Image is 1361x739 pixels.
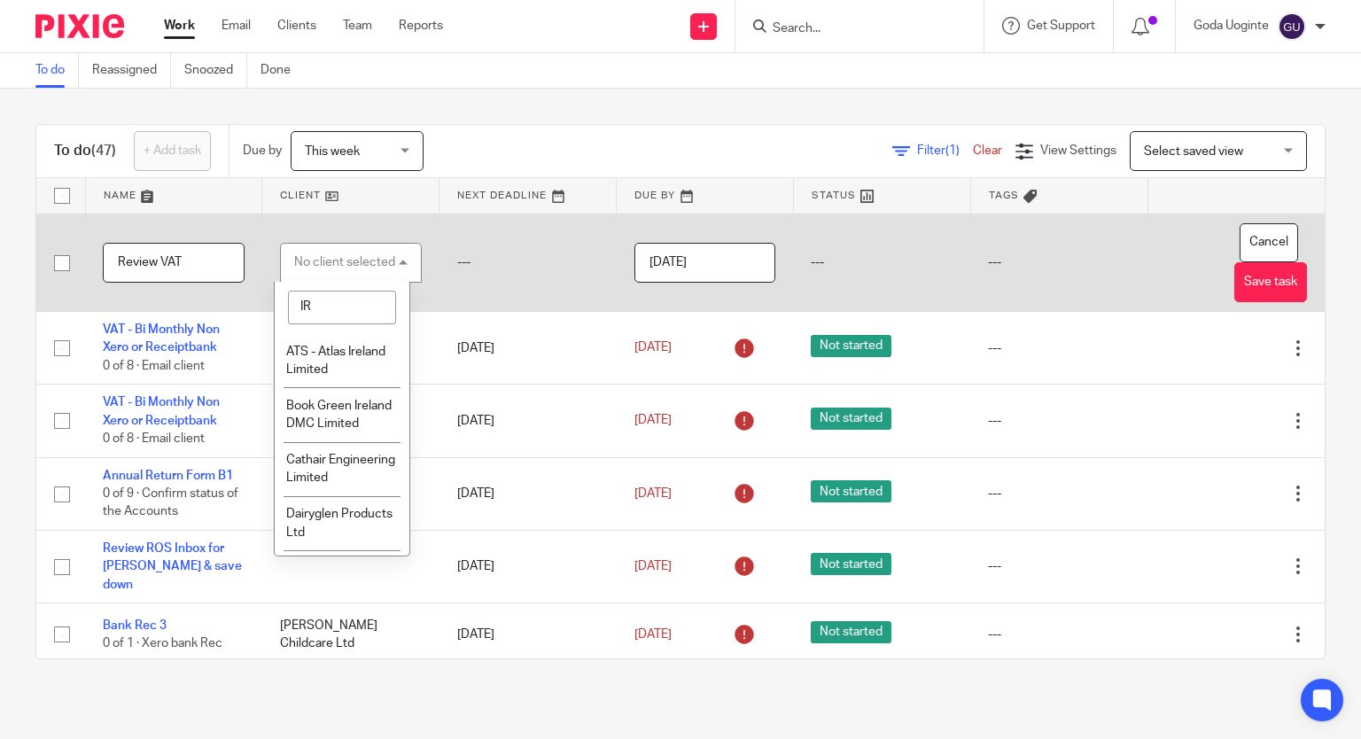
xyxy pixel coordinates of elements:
[262,603,439,665] td: [PERSON_NAME] Childcare Ltd
[793,214,970,312] td: ---
[286,508,393,539] span: Dairyglen Products Ltd
[54,142,116,160] h1: To do
[103,542,242,591] a: Review ROS Inbox for [PERSON_NAME] & save down
[103,487,238,518] span: 0 of 9 · Confirm status of the Accounts
[103,432,205,445] span: 0 of 8 · Email client
[277,17,316,35] a: Clients
[286,400,392,431] span: Book Green Ireland DMC Limited
[92,53,171,88] a: Reassigned
[1240,223,1298,263] button: Cancel
[634,243,776,283] input: Pick a date
[35,14,124,38] img: Pixie
[917,144,973,157] span: Filter
[439,457,617,530] td: [DATE]
[35,53,79,88] a: To do
[634,560,672,572] span: [DATE]
[399,17,443,35] a: Reports
[1027,19,1095,32] span: Get Support
[988,412,1130,430] div: ---
[1040,144,1116,157] span: View Settings
[811,480,891,502] span: Not started
[988,339,1130,357] div: ---
[1234,262,1307,302] button: Save task
[305,145,360,158] span: This week
[261,53,304,88] a: Done
[1144,145,1243,158] span: Select saved view
[989,191,1019,200] span: Tags
[103,396,220,426] a: VAT - Bi Monthly Non Xero or Receiptbank
[288,291,395,324] input: Search options...
[945,144,960,157] span: (1)
[294,256,395,268] div: No client selected
[811,335,891,357] span: Not started
[634,487,672,500] span: [DATE]
[103,360,205,372] span: 0 of 8 · Email client
[988,626,1130,643] div: ---
[439,214,617,312] td: ---
[439,530,617,603] td: [DATE]
[634,342,672,354] span: [DATE]
[439,603,617,665] td: [DATE]
[811,621,891,643] span: Not started
[103,619,167,632] a: Bank Rec 3
[286,346,385,377] span: ATS - Atlas Ireland Limited
[262,457,439,530] td: Ireland Newfoundland Connections CLG
[343,17,372,35] a: Team
[134,131,211,171] a: + Add task
[1278,12,1306,41] img: svg%3E
[103,323,220,354] a: VAT - Bi Monthly Non Xero or Receiptbank
[286,454,395,485] span: Cathair Engineering Limited
[243,142,282,159] p: Due by
[811,553,891,575] span: Not started
[811,408,891,430] span: Not started
[262,312,439,385] td: Zakka Limited
[222,17,251,35] a: Email
[771,21,930,37] input: Search
[970,214,1147,312] td: ---
[262,385,439,457] td: Zakka Limited
[634,628,672,641] span: [DATE]
[184,53,247,88] a: Snoozed
[1194,17,1269,35] p: Goda Uoginte
[91,144,116,158] span: (47)
[103,637,222,650] span: 0 of 1 · Xero bank Rec
[103,243,245,283] input: Task name
[988,557,1130,575] div: ---
[164,17,195,35] a: Work
[439,312,617,385] td: [DATE]
[634,415,672,427] span: [DATE]
[103,470,233,482] a: Annual Return Form B1
[988,485,1130,502] div: ---
[439,385,617,457] td: [DATE]
[973,144,1002,157] a: Clear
